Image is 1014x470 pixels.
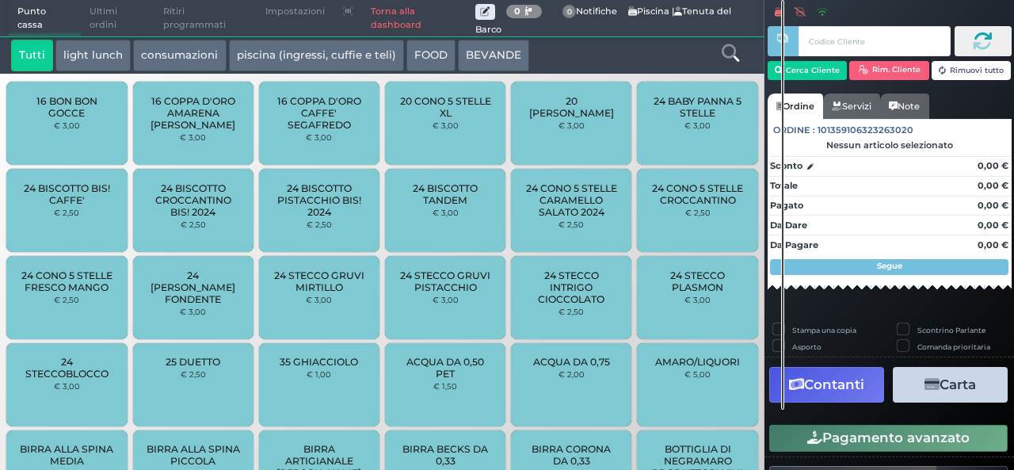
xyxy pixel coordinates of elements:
[280,356,358,368] span: 35 GHIACCIOLO
[257,1,334,23] span: Impostazioni
[20,356,114,380] span: 24 STECCOBLOCCO
[823,94,880,119] a: Servizi
[458,40,529,71] button: BEVANDE
[20,95,114,119] span: 16 BON BON GOCCE
[893,367,1008,403] button: Carta
[146,269,240,305] span: 24 [PERSON_NAME] FONDENTE
[770,239,818,250] strong: Da Pagare
[880,94,928,119] a: Note
[54,295,79,304] small: € 2,50
[558,307,584,316] small: € 2,50
[433,381,457,391] small: € 1,50
[917,325,985,335] label: Scontrino Parlante
[54,120,80,130] small: € 3,00
[154,1,257,36] span: Ritiri programmati
[181,220,206,229] small: € 2,50
[306,132,332,142] small: € 3,00
[514,6,520,17] b: 0
[799,26,950,56] input: Codice Cliente
[533,356,610,368] span: ACQUA DA 0,75
[433,295,459,304] small: € 3,00
[180,307,206,316] small: € 3,00
[650,269,745,293] span: 24 STECCO PLASMON
[433,208,459,217] small: € 3,00
[792,325,856,335] label: Stampa una copia
[81,1,154,36] span: Ultimi ordini
[978,220,1008,231] strong: 0,00 €
[273,269,367,293] span: 24 STECCO GRUVI MIRTILLO
[433,120,459,130] small: € 3,00
[769,367,884,403] button: Contanti
[9,1,82,36] span: Punto cassa
[655,356,740,368] span: AMARO/LIQUORI
[133,40,226,71] button: consumazioni
[917,342,990,352] label: Comanda prioritaria
[146,95,240,131] span: 16 COPPA D'ORO AMARENA [PERSON_NAME]
[684,295,711,304] small: € 3,00
[362,1,475,36] a: Torna alla dashboard
[54,381,80,391] small: € 3,00
[166,356,220,368] span: 25 DUETTO
[273,182,367,218] span: 24 BISCOTTO PISTACCHIO BIS! 2024
[558,220,584,229] small: € 2,50
[978,239,1008,250] strong: 0,00 €
[146,443,240,467] span: BIRRA ALLA SPINA PICCOLA
[20,182,114,206] span: 24 BISCOTTO BIS! CAFFE'
[978,160,1008,171] strong: 0,00 €
[524,443,619,467] span: BIRRA CORONA DA 0,33
[11,40,53,71] button: Tutti
[932,61,1012,80] button: Rimuovi tutto
[55,40,131,71] button: light lunch
[20,443,114,467] span: BIRRA ALLA SPINA MEDIA
[524,269,619,305] span: 24 STECCO INTRIGO CIOCCOLATO
[773,124,815,137] span: Ordine :
[768,139,1012,151] div: Nessun articolo selezionato
[229,40,404,71] button: piscina (ingressi, cuffie e teli)
[398,443,493,467] span: BIRRA BECKS DA 0,33
[524,182,619,218] span: 24 CONO 5 STELLE CARAMELLO SALATO 2024
[558,369,585,379] small: € 2,00
[685,208,711,217] small: € 2,50
[978,180,1008,191] strong: 0,00 €
[20,269,114,293] span: 24 CONO 5 STELLE FRESCO MANGO
[818,124,913,137] span: 101359106323263020
[770,180,798,191] strong: Totale
[558,120,585,130] small: € 3,00
[406,40,456,71] button: FOOD
[562,5,577,19] span: 0
[978,200,1008,211] strong: 0,00 €
[650,95,745,119] span: 24 BABY PANNA 5 STELLE
[398,182,493,206] span: 24 BISCOTTO TANDEM
[146,182,240,218] span: 24 BISCOTTO CROCCANTINO BIS! 2024
[181,369,206,379] small: € 2,50
[684,120,711,130] small: € 3,00
[307,220,332,229] small: € 2,50
[770,159,802,173] strong: Sconto
[398,269,493,293] span: 24 STECCO GRUVI PISTACCHIO
[398,95,493,119] span: 20 CONO 5 STELLE XL
[54,208,79,217] small: € 2,50
[307,369,331,379] small: € 1,00
[180,132,206,142] small: € 3,00
[792,342,821,352] label: Asporto
[684,369,711,379] small: € 5,00
[306,295,332,304] small: € 3,00
[768,94,823,119] a: Ordine
[877,261,902,271] strong: Segue
[650,182,745,206] span: 24 CONO 5 STELLE CROCCANTINO
[769,425,1008,452] button: Pagamento avanzato
[770,200,803,211] strong: Pagato
[524,95,619,119] span: 20 [PERSON_NAME]
[398,356,493,380] span: ACQUA DA 0,50 PET
[849,61,929,80] button: Rim. Cliente
[770,220,807,231] strong: Da Dare
[768,61,848,80] button: Cerca Cliente
[273,95,367,131] span: 16 COPPA D'ORO CAFFE' SEGAFREDO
